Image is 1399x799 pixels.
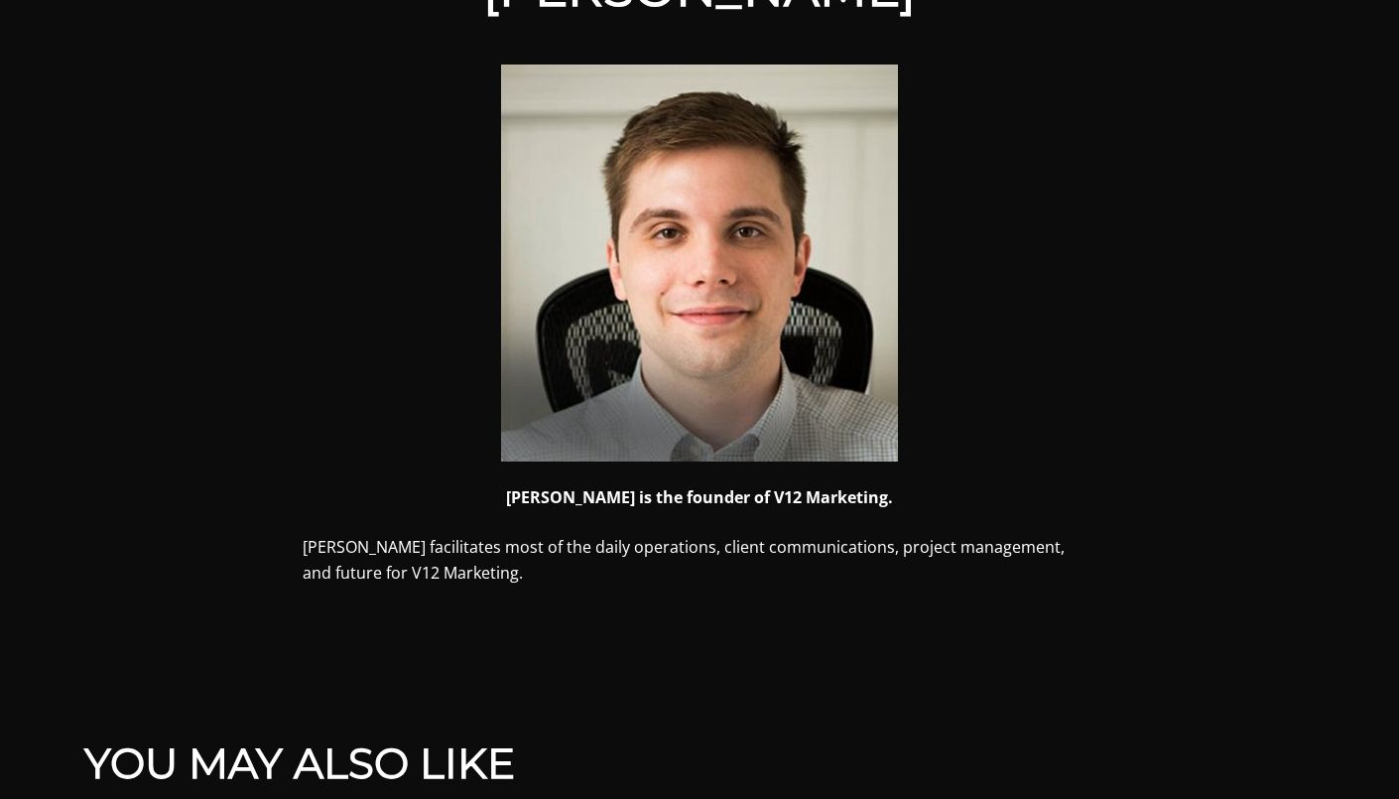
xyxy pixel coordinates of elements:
[506,486,893,508] strong: [PERSON_NAME] is the founder of V12 Marketing.
[1300,704,1399,799] iframe: Chat Widget
[501,65,898,462] img: V12 Marketing Team
[84,738,1315,788] h2: You May Also Like
[303,535,1096,586] p: [PERSON_NAME] facilitates most of the daily operations, client communications, project management...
